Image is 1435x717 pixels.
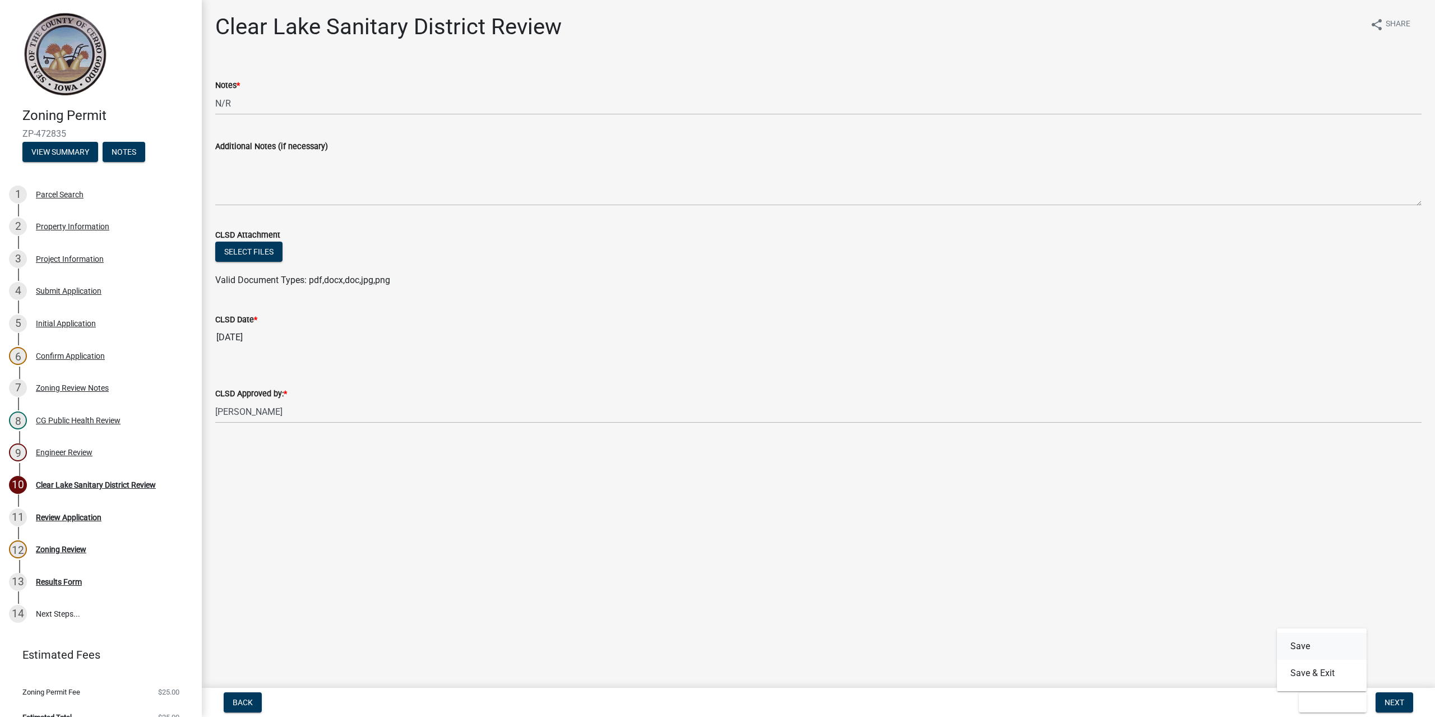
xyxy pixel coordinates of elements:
span: Next [1385,698,1404,707]
span: ZP-472835 [22,128,179,139]
div: Zoning Review Notes [36,384,109,392]
button: Notes [103,142,145,162]
div: Zoning Review [36,545,86,553]
button: Back [224,692,262,713]
div: 1 [9,186,27,203]
wm-modal-confirm: Summary [22,148,98,157]
div: 2 [9,218,27,235]
div: Clear Lake Sanitary District Review [36,481,156,489]
div: Submit Application [36,287,101,295]
div: Engineer Review [36,448,92,456]
button: shareShare [1361,13,1419,35]
label: Notes [215,82,240,90]
span: $25.00 [158,688,179,696]
label: CLSD Attachment [215,232,280,239]
div: 10 [9,476,27,494]
h4: Zoning Permit [22,108,193,124]
div: Review Application [36,514,101,521]
div: 6 [9,347,27,365]
button: Select files [215,242,283,262]
span: Save & Exit [1308,698,1351,707]
span: Back [233,698,253,707]
button: Next [1376,692,1413,713]
div: Project Information [36,255,104,263]
label: CLSD Date [215,316,257,324]
div: 9 [9,443,27,461]
span: Valid Document Types: pdf,docx,doc,jpg,png [215,275,390,285]
h1: Clear Lake Sanitary District Review [215,13,562,40]
div: 14 [9,605,27,623]
img: Cerro Gordo County, Iowa [22,12,107,96]
button: Save & Exit [1299,692,1367,713]
button: Save [1277,633,1367,660]
div: 7 [9,379,27,397]
label: CLSD Approved by: [215,390,287,398]
div: Initial Application [36,320,96,327]
div: Confirm Application [36,352,105,360]
div: 11 [9,508,27,526]
label: Additional Notes (if necessary) [215,143,328,151]
button: Save & Exit [1277,660,1367,687]
wm-modal-confirm: Notes [103,148,145,157]
button: View Summary [22,142,98,162]
div: 4 [9,282,27,300]
div: CG Public Health Review [36,417,121,424]
div: 12 [9,540,27,558]
div: 5 [9,314,27,332]
div: 3 [9,250,27,268]
div: 8 [9,411,27,429]
i: share [1370,18,1383,31]
div: Property Information [36,223,109,230]
span: Zoning Permit Fee [22,688,80,696]
a: Estimated Fees [9,644,184,666]
div: 13 [9,573,27,591]
div: Save & Exit [1277,628,1367,691]
div: Results Form [36,578,82,586]
span: Share [1386,18,1410,31]
div: Parcel Search [36,191,84,198]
